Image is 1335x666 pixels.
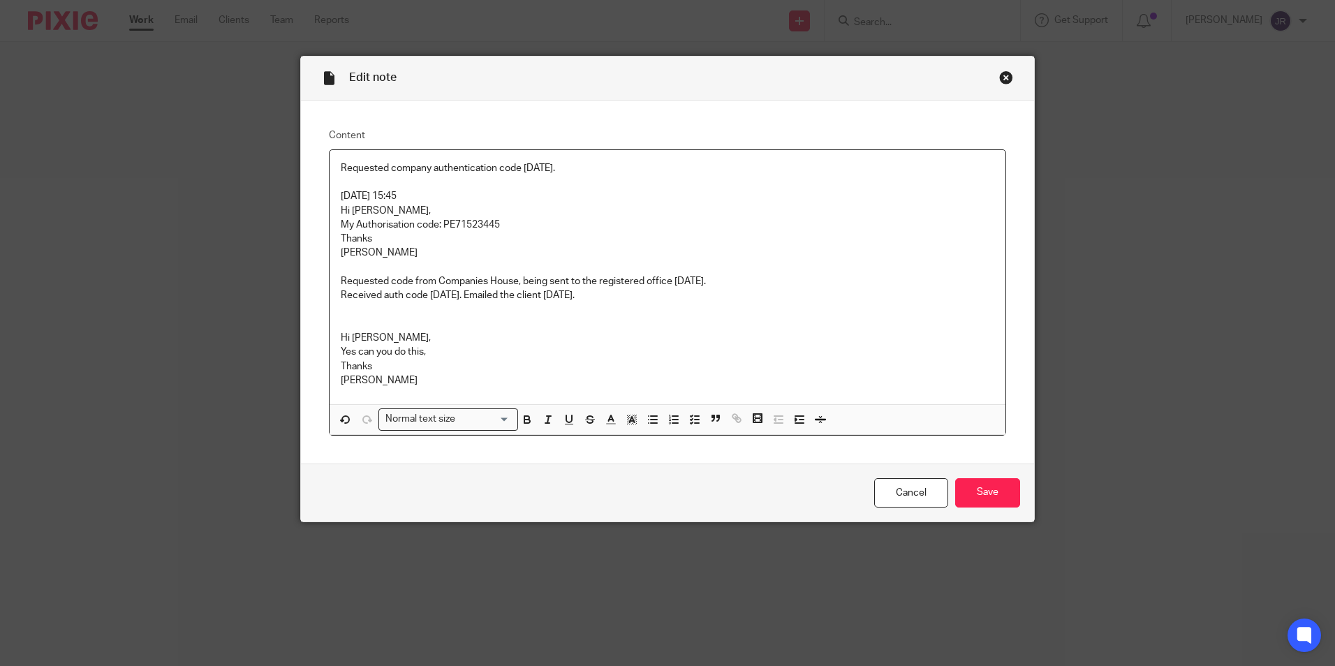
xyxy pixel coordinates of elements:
[341,246,994,260] p: [PERSON_NAME]
[341,218,994,232] p: My Authorisation code: PE71523445
[378,408,518,430] div: Search for option
[341,373,994,387] p: [PERSON_NAME]
[459,412,510,427] input: Search for option
[341,360,994,373] p: Thanks
[999,71,1013,84] div: Close this dialog window
[341,161,994,175] p: Requested company authentication code [DATE].
[341,345,994,359] p: Yes can you do this,
[874,478,948,508] a: Cancel
[349,72,397,83] span: Edit note
[341,274,994,288] p: Requested code from Companies House, being sent to the registered office [DATE].
[341,331,994,345] p: Hi [PERSON_NAME],
[341,189,994,203] p: [DATE] 15:45
[955,478,1020,508] input: Save
[329,128,1006,142] label: Content
[341,204,994,218] p: Hi [PERSON_NAME],
[382,412,458,427] span: Normal text size
[341,288,994,302] p: Received auth code [DATE]. Emailed the client [DATE].
[341,232,994,246] p: Thanks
